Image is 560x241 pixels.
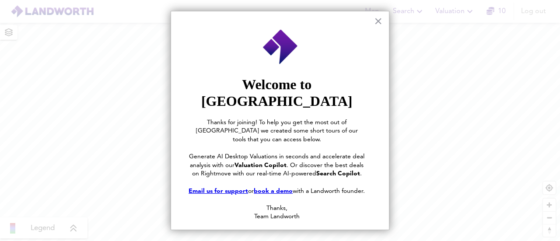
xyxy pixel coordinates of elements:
p: Welcome to [GEOGRAPHIC_DATA] [189,76,365,110]
span: with a Landworth founder. [293,188,365,194]
strong: Search Copilot [316,171,360,177]
strong: Valuation Copilot [234,162,287,168]
button: Close [374,14,382,28]
span: Generate AI Desktop Valuations in seconds and accelerate deal analysis with our [189,154,366,168]
p: Team Landworth [189,213,365,221]
a: Email us for support [189,188,248,194]
span: or [248,188,254,194]
a: book a demo [254,188,293,194]
p: Thanks for joining! To help you get the most out of [GEOGRAPHIC_DATA] we created some short tours... [189,119,365,144]
span: . [360,171,362,177]
p: Thanks, [189,204,365,213]
img: Employee Photo [262,29,299,65]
